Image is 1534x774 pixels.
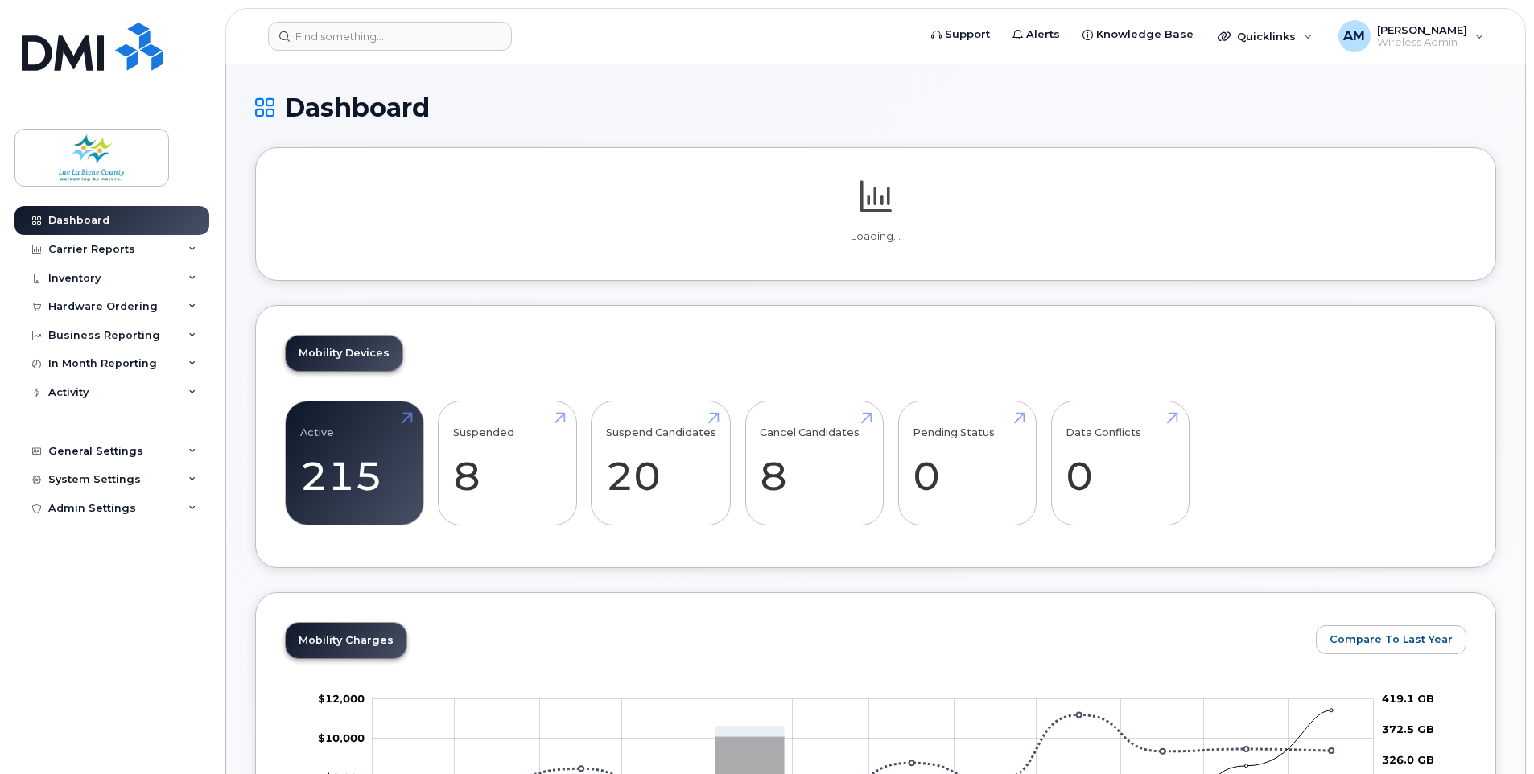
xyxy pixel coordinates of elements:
g: $0 [318,692,365,705]
h1: Dashboard [255,93,1496,121]
p: Loading... [285,229,1466,244]
g: $0 [318,731,365,744]
a: Suspended 8 [453,410,562,517]
a: Suspend Candidates 20 [606,410,716,517]
tspan: 419.1 GB [1382,692,1434,705]
a: Pending Status 0 [913,410,1021,517]
tspan: 372.5 GB [1382,723,1434,735]
tspan: $12,000 [318,692,365,705]
span: Compare To Last Year [1330,632,1453,647]
button: Compare To Last Year [1316,625,1466,654]
a: Data Conflicts 0 [1066,410,1174,517]
tspan: 326.0 GB [1382,754,1434,767]
a: Cancel Candidates 8 [760,410,868,517]
tspan: $10,000 [318,731,365,744]
a: Active 215 [300,410,409,517]
a: Mobility Charges [286,623,406,658]
a: Mobility Devices [286,336,402,371]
